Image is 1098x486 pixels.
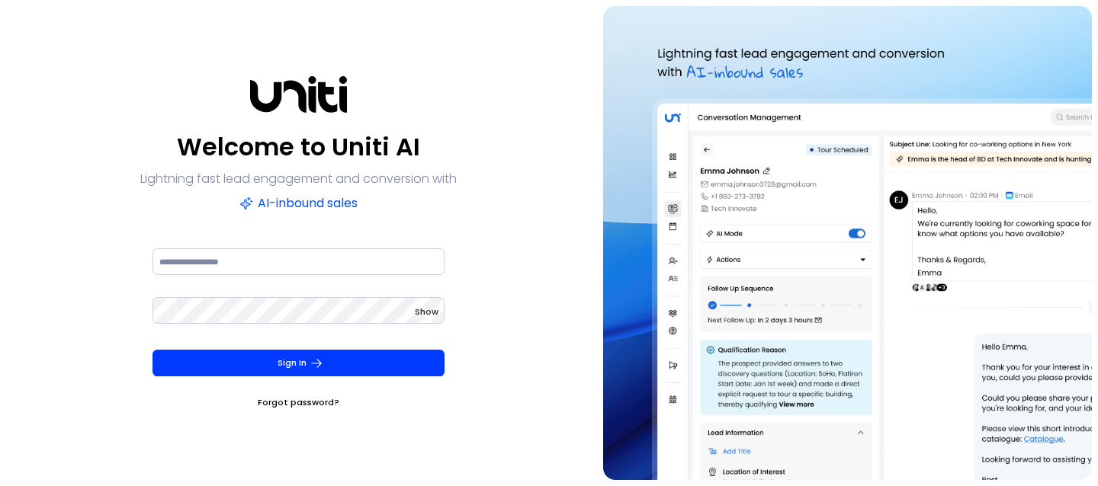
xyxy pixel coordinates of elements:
a: Forgot password? [258,395,339,410]
button: Sign In [152,350,445,376]
img: auth-hero.png [603,6,1092,480]
p: Welcome to Uniti AI [177,129,420,165]
span: Show [415,305,438,318]
p: Lightning fast lead engagement and conversion with [140,168,457,190]
button: Show [415,304,438,319]
p: AI-inbound sales [239,193,358,214]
